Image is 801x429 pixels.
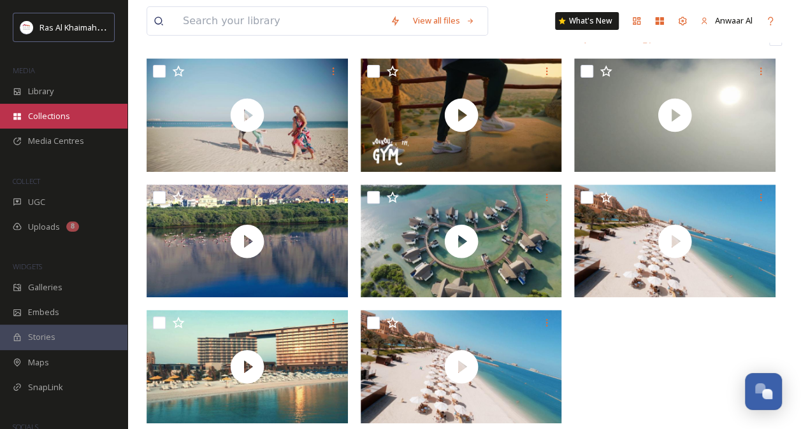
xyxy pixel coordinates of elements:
span: UGC [28,196,45,208]
span: Uploads [28,221,60,233]
span: WIDGETS [13,262,42,271]
img: thumbnail [361,310,562,423]
span: SnapLink [28,381,63,393]
span: Collections [28,110,70,122]
span: COLLECT [13,176,40,186]
img: thumbnail [361,185,562,298]
span: Embeds [28,306,59,318]
span: Media Centres [28,135,84,147]
img: thumbnail [574,185,776,298]
span: Library [28,85,54,97]
a: What's New [555,12,619,30]
a: Anwaar Al [694,8,759,33]
input: Search your library [177,7,384,35]
span: MEDIA [13,66,35,75]
span: Maps [28,356,49,369]
button: Open Chat [745,373,782,410]
span: Anwaar Al [715,15,753,26]
div: 8 [66,222,79,232]
img: thumbnail [574,59,776,172]
img: thumbnail [147,185,348,298]
img: thumbnail [361,59,562,172]
img: thumbnail [147,310,348,423]
span: Stories [28,331,55,343]
img: thumbnail [147,59,348,172]
span: Galleries [28,281,62,293]
a: View all files [407,8,481,33]
span: Ras Al Khaimah Tourism Development Authority [40,21,220,33]
img: Logo_RAKTDA_RGB-01.png [20,21,33,34]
